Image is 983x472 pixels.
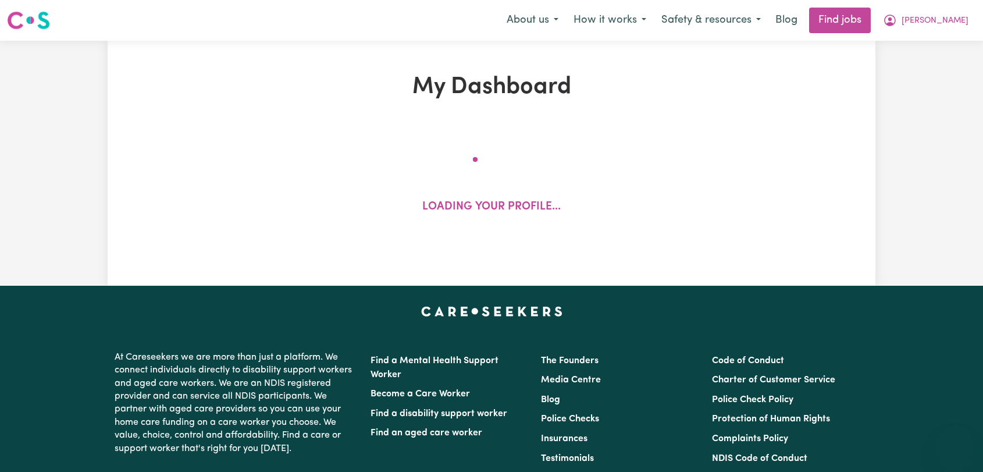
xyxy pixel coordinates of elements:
[936,425,974,463] iframe: Button to launch messaging window
[902,15,968,27] span: [PERSON_NAME]
[7,7,50,34] a: Careseekers logo
[371,428,482,438] a: Find an aged care worker
[541,414,599,424] a: Police Checks
[541,356,599,365] a: The Founders
[422,199,561,216] p: Loading your profile...
[421,307,562,316] a: Careseekers home page
[541,454,594,463] a: Testimonials
[712,454,807,463] a: NDIS Code of Conduct
[541,375,601,385] a: Media Centre
[809,8,871,33] a: Find jobs
[541,395,560,404] a: Blog
[499,8,566,33] button: About us
[243,73,740,101] h1: My Dashboard
[541,434,587,443] a: Insurances
[7,10,50,31] img: Careseekers logo
[768,8,804,33] a: Blog
[371,389,470,399] a: Become a Care Worker
[875,8,976,33] button: My Account
[371,356,498,379] a: Find a Mental Health Support Worker
[371,409,507,418] a: Find a disability support worker
[566,8,654,33] button: How it works
[654,8,768,33] button: Safety & resources
[712,375,835,385] a: Charter of Customer Service
[712,414,830,424] a: Protection of Human Rights
[712,395,793,404] a: Police Check Policy
[115,346,357,460] p: At Careseekers we are more than just a platform. We connect individuals directly to disability su...
[712,434,788,443] a: Complaints Policy
[712,356,784,365] a: Code of Conduct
